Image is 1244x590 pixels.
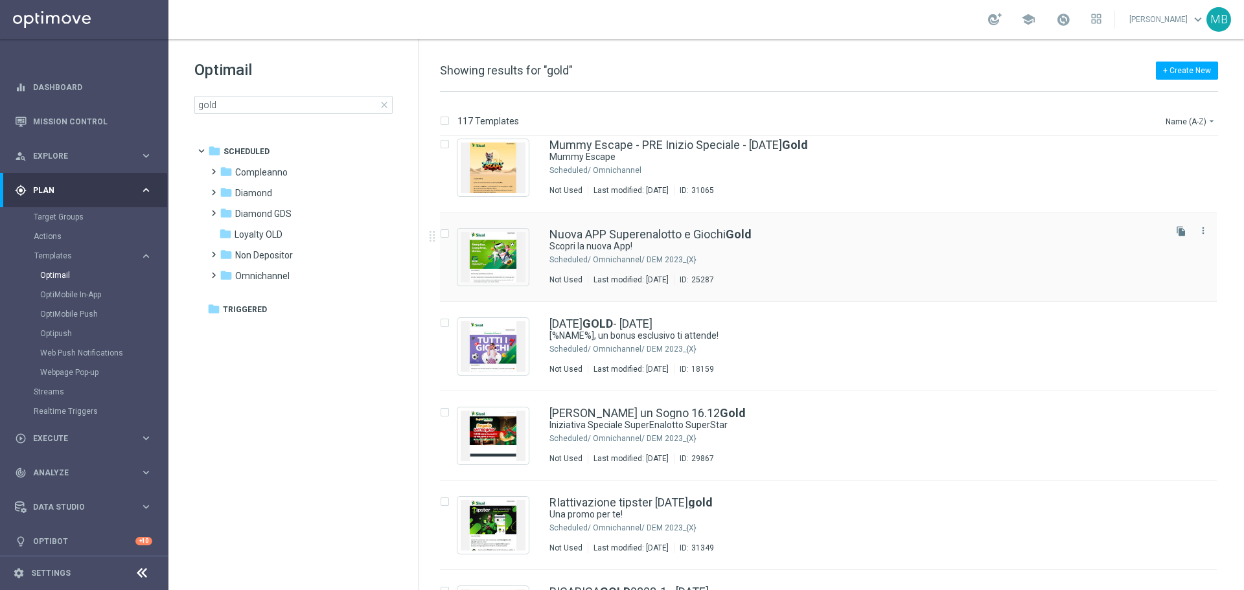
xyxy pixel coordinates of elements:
[40,343,167,363] div: Web Push Notifications
[34,227,167,246] div: Actions
[720,406,746,420] b: Gold
[15,185,140,196] div: Plan
[14,433,153,444] button: play_circle_outline Execute keyboard_arrow_right
[33,70,152,104] a: Dashboard
[15,150,140,162] div: Explore
[549,165,591,176] div: Scheduled/
[15,433,27,444] i: play_circle_outline
[34,252,140,260] div: Templates
[33,503,140,511] span: Data Studio
[461,500,525,550] img: 31349.jpeg
[549,407,746,419] a: [PERSON_NAME] un Sogno 16.12Gold
[588,453,674,464] div: Last modified: [DATE]
[549,543,582,553] div: Not Used
[549,330,1162,342] div: [%NAME%], un bonus esclusivo ti attende!
[457,115,519,127] p: 117 Templates
[40,289,135,300] a: OptiMobile In-App
[593,255,1162,265] div: Scheduled/Omnichannel/DEM 2023_{X}
[15,82,27,93] i: equalizer
[691,185,714,196] div: 31065
[461,321,525,372] img: 18159.jpeg
[427,481,1241,570] div: Press SPACE to select this row.
[220,269,233,282] i: folder
[549,139,808,151] a: Mummy Escape - PRE Inizio Speciale - [DATE]Gold
[15,467,27,479] i: track_changes
[549,433,591,444] div: Scheduled/
[220,165,233,178] i: folder
[593,433,1162,444] div: Scheduled/Omnichannel/DEM 2023_{X}
[14,185,153,196] button: gps_fixed Plan keyboard_arrow_right
[461,232,525,282] img: 25287.jpeg
[15,104,152,139] div: Mission Control
[140,184,152,196] i: keyboard_arrow_right
[440,63,573,77] span: Showing results for "gold"
[223,304,267,315] span: Triggered
[15,150,27,162] i: person_search
[588,185,674,196] div: Last modified: [DATE]
[33,524,135,558] a: Optibot
[220,186,233,199] i: folder
[691,453,714,464] div: 29867
[14,502,153,512] button: Data Studio keyboard_arrow_right
[34,246,167,382] div: Templates
[549,497,713,508] a: RIattivazione tipster [DATE]gold
[582,317,613,330] b: GOLD
[194,60,393,80] h1: Optimail
[140,250,152,262] i: keyboard_arrow_right
[691,543,714,553] div: 31349
[549,344,591,354] div: Scheduled/
[549,419,1162,431] div: Iniziativa Speciale SuperEnalotto SuperStar
[549,151,1162,163] div: Mummy Escape
[549,419,1133,431] a: Iniziativa Speciale SuperEnalotto SuperStar
[461,411,525,461] img: 29867.jpeg
[33,104,152,139] a: Mission Control
[34,387,135,397] a: Streams
[15,433,140,444] div: Execute
[33,435,140,442] span: Execute
[235,270,290,282] span: Omnichannel
[782,138,808,152] b: Gold
[549,240,1133,253] a: Scopri la nuova App!
[235,208,292,220] span: Diamond GDS
[593,344,1162,354] div: Scheduled/Omnichannel/DEM 2023_{X}
[14,82,153,93] button: equalizer Dashboard
[549,185,582,196] div: Not Used
[427,302,1241,391] div: Press SPACE to select this row.
[1156,62,1218,80] button: + Create New
[40,324,167,343] div: Optipush
[220,248,233,261] i: folder
[549,240,1162,253] div: Scopri la nuova App!
[1206,116,1217,126] i: arrow_drop_down
[15,524,152,558] div: Optibot
[34,252,127,260] span: Templates
[674,275,714,285] div: ID:
[549,364,582,374] div: Not Used
[40,309,135,319] a: OptiMobile Push
[14,468,153,478] button: track_changes Analyze keyboard_arrow_right
[549,523,591,533] div: Scheduled/
[15,467,140,479] div: Analyze
[40,363,167,382] div: Webpage Pop-up
[140,150,152,162] i: keyboard_arrow_right
[34,406,135,416] a: Realtime Triggers
[140,501,152,513] i: keyboard_arrow_right
[40,266,167,285] div: Optimail
[1191,12,1205,27] span: keyboard_arrow_down
[40,328,135,339] a: Optipush
[726,227,752,241] b: Gold
[549,318,652,330] a: [DATE]GOLD- [DATE]
[549,508,1133,521] a: Una promo per te!
[674,543,714,553] div: ID:
[40,285,167,304] div: OptiMobile In-App
[14,117,153,127] button: Mission Control
[1176,226,1186,236] i: file_copy
[220,207,233,220] i: folder
[31,569,71,577] a: Settings
[14,536,153,547] button: lightbulb Optibot +10
[427,212,1241,302] div: Press SPACE to select this row.
[588,543,674,553] div: Last modified: [DATE]
[549,229,752,240] a: Nuova APP Superenalotto e GiochiGold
